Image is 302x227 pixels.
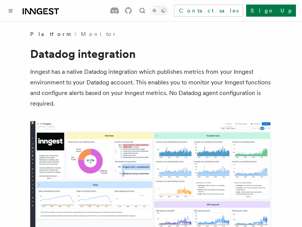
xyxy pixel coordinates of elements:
[6,6,15,15] button: Toggle navigation
[30,67,272,109] p: Inngest has a native Datadog integration which publishes metrics from your Inngest environment to...
[138,6,147,15] button: Find something...
[150,6,168,15] button: Toggle dark mode
[30,30,70,38] span: Platform
[30,47,272,61] h1: Datadog integration
[174,5,243,17] a: Contact sales
[81,30,117,38] a: Monitor
[246,5,296,17] a: Sign Up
